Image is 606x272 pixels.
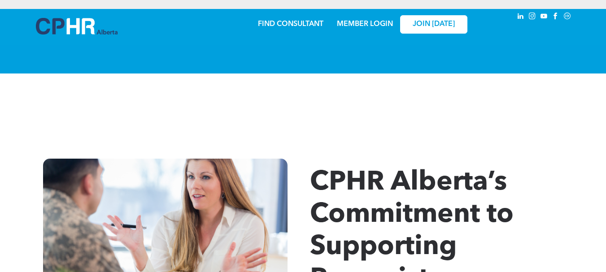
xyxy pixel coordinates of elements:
a: JOIN [DATE] [400,15,467,34]
a: facebook [551,11,561,23]
a: instagram [528,11,537,23]
span: JOIN [DATE] [413,20,455,29]
a: FIND CONSULTANT [258,21,323,28]
a: Social network [562,11,572,23]
a: linkedin [516,11,526,23]
img: A blue and white logo for cp alberta [36,18,118,35]
a: youtube [539,11,549,23]
a: MEMBER LOGIN [337,21,393,28]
